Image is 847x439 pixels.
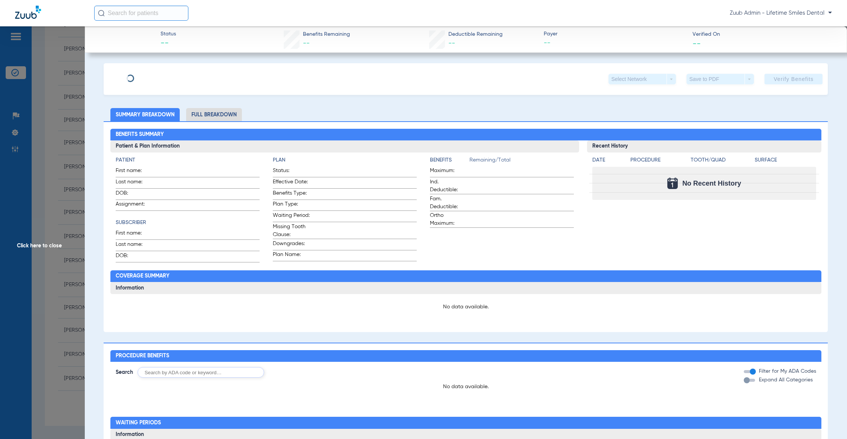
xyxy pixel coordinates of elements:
[592,156,624,167] app-breakdown-title: Date
[273,251,310,261] span: Plan Name:
[110,417,821,429] h2: Waiting Periods
[116,189,153,200] span: DOB:
[273,212,310,222] span: Waiting Period:
[667,178,678,189] img: Calendar
[759,377,813,383] span: Expand All Categories
[448,40,455,47] span: --
[15,6,41,19] img: Zuub Logo
[469,156,574,167] span: Remaining/Total
[755,156,816,167] app-breakdown-title: Surface
[273,167,310,177] span: Status:
[116,219,260,227] h4: Subscriber
[273,200,310,210] span: Plan Type:
[116,303,816,311] p: No data available.
[592,156,624,164] h4: Date
[544,38,686,48] span: --
[587,140,821,152] h3: Recent History
[303,30,350,38] span: Benefits Remaining
[116,178,153,188] span: Last name:
[544,30,686,38] span: Payer
[116,241,153,251] span: Last name:
[448,30,503,38] span: Deductible Remaining
[430,178,467,194] span: Ind. Deductible:
[161,30,176,38] span: Status
[693,39,701,47] span: --
[110,129,821,141] h2: Benefits Summary
[273,178,310,188] span: Effective Date:
[273,156,417,164] h4: Plan
[110,108,180,121] li: Summary Breakdown
[691,156,752,164] h4: Tooth/Quad
[186,108,242,121] li: Full Breakdown
[430,156,469,167] app-breakdown-title: Benefits
[273,189,310,200] span: Benefits Type:
[138,367,264,378] input: Search by ADA code or keyword…
[116,167,153,177] span: First name:
[682,180,741,187] span: No Recent History
[98,10,105,17] img: Search Icon
[730,9,832,17] span: Zuub Admin - Lifetime Smiles Dental
[630,156,688,167] app-breakdown-title: Procedure
[110,350,821,362] h2: Procedure Benefits
[430,212,467,227] span: Ortho Maximum:
[630,156,688,164] h4: Procedure
[94,6,188,21] input: Search for patients
[116,252,153,262] span: DOB:
[116,200,153,210] span: Assignment:
[303,40,310,47] span: --
[273,240,310,250] span: Downgrades:
[110,140,579,152] h3: Patient & Plan Information
[757,367,816,375] label: Filter for My ADA Codes
[161,38,176,49] span: --
[116,156,260,164] h4: Patient
[430,167,467,177] span: Maximum:
[691,156,752,167] app-breakdown-title: Tooth/Quad
[273,223,310,239] span: Missing Tooth Clause:
[110,270,821,282] h2: Coverage Summary
[110,282,821,294] h3: Information
[430,195,467,211] span: Fam. Deductible:
[110,383,821,390] p: No data available.
[755,156,816,164] h4: Surface
[116,229,153,239] span: First name:
[116,369,133,376] span: Search
[430,156,469,164] h4: Benefits
[693,30,835,38] span: Verified On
